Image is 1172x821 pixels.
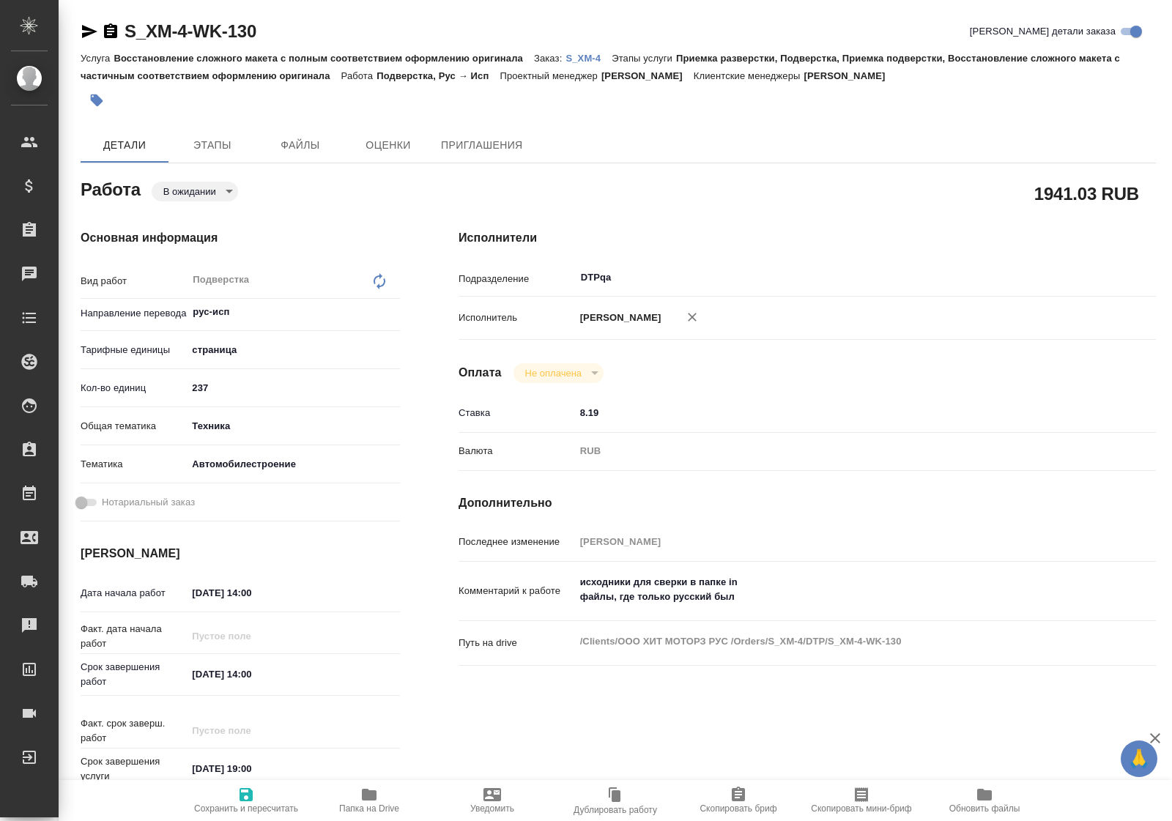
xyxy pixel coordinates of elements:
p: Работа [341,70,377,81]
div: Автомобилестроение [187,452,400,477]
div: RUB [575,439,1098,464]
h4: Оплата [459,364,502,382]
span: Сохранить и пересчитать [194,803,298,814]
p: [PERSON_NAME] [575,311,661,325]
p: Факт. дата начала работ [81,622,187,651]
div: страница [187,338,400,363]
p: Путь на drive [459,636,575,650]
p: Ставка [459,406,575,420]
div: Техника [187,414,400,439]
textarea: /Clients/ООО ХИТ МОТОРЗ РУС /Orders/S_XM-4/DTP/S_XM-4-WK-130 [575,629,1098,654]
button: Папка на Drive [308,780,431,821]
p: Исполнитель [459,311,575,325]
span: Скопировать бриф [700,803,776,814]
button: Сохранить и пересчитать [185,780,308,821]
span: [PERSON_NAME] детали заказа [970,24,1116,39]
button: Скопировать ссылку [102,23,119,40]
button: Уведомить [431,780,554,821]
h4: Исполнители [459,229,1156,247]
span: Детали [89,136,160,155]
button: В ожидании [159,185,220,198]
p: Валюта [459,444,575,458]
div: В ожидании [152,182,238,201]
p: Направление перевода [81,306,187,321]
input: Пустое поле [187,720,315,741]
p: Услуга [81,53,114,64]
p: Восстановление сложного макета с полным соответствием оформлению оригинала [114,53,534,64]
input: ✎ Введи что-нибудь [187,758,315,779]
input: ✎ Введи что-нибудь [187,664,315,685]
span: Папка на Drive [339,803,399,814]
button: Open [1090,276,1093,279]
a: S_XM-4-WK-130 [125,21,256,41]
p: Клиентские менеджеры [694,70,804,81]
input: Пустое поле [575,531,1098,552]
h2: 1941.03 RUB [1034,181,1139,206]
p: Кол-во единиц [81,381,187,395]
button: Не оплачена [521,367,586,379]
p: Срок завершения услуги [81,754,187,784]
textarea: исходники для сверки в папке in файлы, где только русский был [575,570,1098,609]
span: Уведомить [470,803,514,814]
h4: Дополнительно [459,494,1156,512]
p: Проектный менеджер [500,70,601,81]
span: Приглашения [441,136,523,155]
p: Подразделение [459,272,575,286]
div: В ожидании [513,363,604,383]
p: Общая тематика [81,419,187,434]
span: Дублировать работу [574,805,657,815]
p: Дата начала работ [81,586,187,601]
p: Заказ: [534,53,565,64]
a: S_XM-4 [565,51,612,64]
input: Пустое поле [187,625,315,647]
span: Этапы [177,136,248,155]
p: Этапы услуги [612,53,676,64]
p: Вид работ [81,274,187,289]
button: Удалить исполнителя [676,301,708,333]
button: Скопировать бриф [677,780,800,821]
p: Срок завершения работ [81,660,187,689]
span: Нотариальный заказ [102,495,195,510]
p: Тематика [81,457,187,472]
span: Файлы [265,136,335,155]
span: Обновить файлы [949,803,1020,814]
h4: [PERSON_NAME] [81,545,400,562]
button: Open [392,311,395,313]
p: Последнее изменение [459,535,575,549]
input: ✎ Введи что-нибудь [187,377,400,398]
p: Подверстка, Рус → Исп [377,70,500,81]
span: 🙏 [1127,743,1151,774]
h4: Основная информация [81,229,400,247]
button: Добавить тэг [81,84,113,116]
button: Дублировать работу [554,780,677,821]
h2: Работа [81,175,141,201]
input: ✎ Введи что-нибудь [187,582,315,603]
button: Скопировать мини-бриф [800,780,923,821]
span: Оценки [353,136,423,155]
p: Тарифные единицы [81,343,187,357]
p: Факт. срок заверш. работ [81,716,187,746]
p: Комментарий к работе [459,584,575,598]
button: Скопировать ссылку для ЯМессенджера [81,23,98,40]
button: Обновить файлы [923,780,1046,821]
p: S_XM-4 [565,53,612,64]
span: Скопировать мини-бриф [811,803,911,814]
input: ✎ Введи что-нибудь [575,402,1098,423]
p: [PERSON_NAME] [804,70,897,81]
button: 🙏 [1121,740,1157,777]
p: [PERSON_NAME] [601,70,694,81]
